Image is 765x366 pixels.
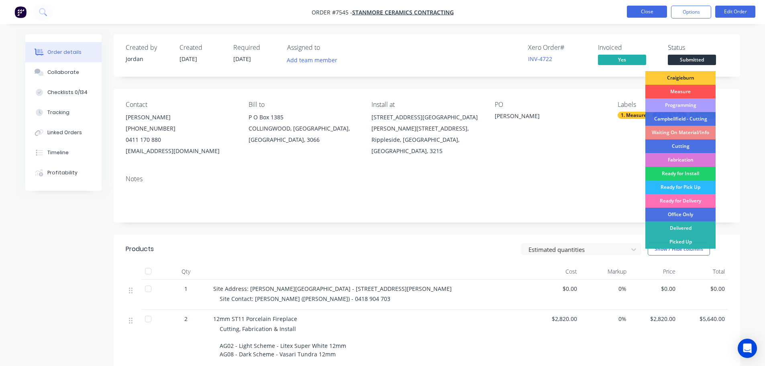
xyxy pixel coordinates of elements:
button: Collaborate [25,62,102,82]
div: Invoiced [598,44,658,51]
div: Rippleside, [GEOGRAPHIC_DATA], [GEOGRAPHIC_DATA], 3215 [371,134,481,157]
div: Xero Order # [528,44,588,51]
div: Bill to [249,101,359,108]
div: [PERSON_NAME] [495,112,595,123]
div: Contact [126,101,236,108]
button: Tracking [25,102,102,123]
div: Ready for Install [645,167,716,180]
span: Site Address: [PERSON_NAME][GEOGRAPHIC_DATA] - [STREET_ADDRESS][PERSON_NAME] [213,285,452,292]
img: Factory [14,6,27,18]
div: Office Only [645,208,716,221]
div: Delivered [645,221,716,235]
button: Edit Order [715,6,755,18]
div: Order details [47,49,82,56]
div: 0411 170 880 [126,134,236,145]
span: 0% [583,315,626,323]
div: Profitability [47,169,78,176]
div: Programming [645,98,716,112]
div: Markup [580,264,630,280]
div: Fabrication [645,153,716,167]
div: Install at [371,101,481,108]
div: Measure [645,85,716,98]
div: Required [233,44,277,51]
button: Timeline [25,143,102,163]
div: Qty [162,264,210,280]
span: Yes [598,55,646,65]
div: Notes [126,175,728,183]
div: PO [495,101,605,108]
div: COLLINGWOOD, [GEOGRAPHIC_DATA], [GEOGRAPHIC_DATA], 3066 [249,123,359,145]
div: Tracking [47,109,69,116]
div: Ready for Pick Up [645,180,716,194]
div: Cutting [645,139,716,153]
div: Cost [531,264,581,280]
span: [DATE] [233,55,251,63]
div: [PERSON_NAME] [126,112,236,123]
div: [STREET_ADDRESS][GEOGRAPHIC_DATA][PERSON_NAME][STREET_ADDRESS],Rippleside, [GEOGRAPHIC_DATA], [GE... [371,112,481,157]
div: Collaborate [47,69,79,76]
button: Add team member [287,55,342,65]
span: $2,820.00 [534,315,577,323]
div: Ready for Delivery [645,194,716,208]
span: 1 [184,284,188,293]
div: Checklists 0/134 [47,89,88,96]
span: 0% [583,284,626,293]
div: [PERSON_NAME][PHONE_NUMBER]0411 170 880[EMAIL_ADDRESS][DOMAIN_NAME] [126,112,236,157]
div: Waiting On Material/Info [645,126,716,139]
div: Products [126,244,154,254]
span: $2,820.00 [633,315,676,323]
div: P O Box 1385COLLINGWOOD, [GEOGRAPHIC_DATA], [GEOGRAPHIC_DATA], 3066 [249,112,359,145]
div: Picked Up [645,235,716,249]
a: INV-4722 [528,55,552,63]
div: Campbellfield - Cutting [645,112,716,126]
span: 12mm ST11 Porcelain Fireplace [213,315,297,323]
span: $0.00 [633,284,676,293]
span: $0.00 [534,284,577,293]
div: Jordan [126,55,170,63]
div: Labels [618,101,728,108]
button: Checklists 0/134 [25,82,102,102]
div: Created by [126,44,170,51]
span: [DATE] [180,55,197,63]
span: $5,640.00 [682,315,725,323]
div: Open Intercom Messenger [738,339,757,358]
span: Submitted [668,55,716,65]
button: Options [671,6,711,18]
span: 2 [184,315,188,323]
div: Total [679,264,728,280]
div: [EMAIL_ADDRESS][DOMAIN_NAME] [126,145,236,157]
button: Add team member [282,55,341,65]
button: Close [627,6,667,18]
span: Order #7545 - [312,8,352,16]
button: Profitability [25,163,102,183]
div: Assigned to [287,44,367,51]
div: Craigieburn [645,71,716,85]
div: [STREET_ADDRESS][GEOGRAPHIC_DATA][PERSON_NAME][STREET_ADDRESS], [371,112,481,134]
a: Stanmore Ceramics Contracting [352,8,454,16]
div: Status [668,44,728,51]
div: Created [180,44,224,51]
div: 1. Measure [618,112,650,119]
button: Linked Orders [25,123,102,143]
span: Site Contact: [PERSON_NAME] ([PERSON_NAME]) - 0418 904 703 [220,295,390,303]
div: Timeline [47,149,69,156]
div: [PHONE_NUMBER] [126,123,236,134]
div: Price [630,264,679,280]
button: Submitted [668,55,716,67]
div: P O Box 1385 [249,112,359,123]
span: $0.00 [682,284,725,293]
div: Linked Orders [47,129,82,136]
button: Order details [25,42,102,62]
